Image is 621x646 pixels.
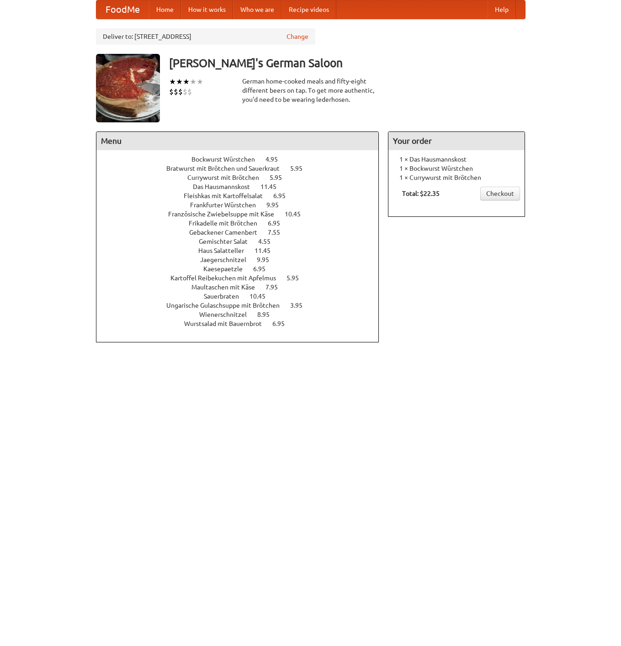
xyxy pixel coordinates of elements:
a: Gemischter Salat 4.55 [199,238,287,245]
div: Deliver to: [STREET_ADDRESS] [96,28,315,45]
li: 1 × Das Hausmannskost [393,155,520,164]
a: Gebackener Camenbert 7.55 [189,229,297,236]
span: 8.95 [257,311,279,318]
h4: Your order [388,132,525,150]
img: angular.jpg [96,54,160,122]
a: Ungarische Gulaschsuppe mit Brötchen 3.95 [166,302,319,309]
a: Kartoffel Reibekuchen mit Apfelmus 5.95 [170,274,316,282]
a: Frankfurter Würstchen 9.95 [190,201,296,209]
span: Maultaschen mit Käse [191,284,264,291]
a: Wienerschnitzel 8.95 [199,311,287,318]
span: Fleishkas mit Kartoffelsalat [184,192,272,200]
span: 9.95 [266,201,288,209]
a: Fleishkas mit Kartoffelsalat 6.95 [184,192,303,200]
li: $ [169,87,174,97]
span: 6.95 [272,320,294,327]
span: 11.45 [260,183,286,190]
a: Recipe videos [281,0,336,19]
span: Wienerschnitzel [199,311,256,318]
span: Kartoffel Reibekuchen mit Apfelmus [170,274,285,282]
li: 1 × Currywurst mit Brötchen [393,173,520,182]
span: 10.45 [285,210,310,218]
a: Französische Zwiebelsuppe mit Käse 10.45 [168,210,318,218]
a: Change [287,32,308,41]
span: Kaesepaetzle [203,265,252,273]
li: 1 × Bockwurst Würstchen [393,164,520,173]
span: 10.45 [249,293,275,300]
a: Help [488,0,516,19]
a: Sauerbraten 10.45 [204,293,282,300]
a: Haus Salatteller 11.45 [198,247,287,254]
span: Wurstsalad mit Bauernbrot [184,320,271,327]
a: Kaesepaetzle 6.95 [203,265,282,273]
li: $ [178,87,183,97]
li: $ [174,87,178,97]
span: 6.95 [273,192,295,200]
span: Frikadelle mit Brötchen [189,220,266,227]
span: Bockwurst Würstchen [191,156,264,163]
a: Wurstsalad mit Bauernbrot 6.95 [184,320,302,327]
span: Frankfurter Würstchen [190,201,265,209]
a: Frikadelle mit Brötchen 6.95 [189,220,297,227]
span: 6.95 [253,265,275,273]
div: German home-cooked meals and fifty-eight different beers on tap. To get more authentic, you'd nee... [242,77,379,104]
span: Jaegerschnitzel [200,256,255,263]
span: Das Hausmannskost [193,183,259,190]
li: ★ [176,77,183,87]
span: 7.55 [268,229,289,236]
span: Gemischter Salat [199,238,257,245]
span: Bratwurst mit Brötchen und Sauerkraut [166,165,289,172]
span: 5.95 [287,274,308,282]
span: Haus Salatteller [198,247,253,254]
li: $ [187,87,192,97]
span: Gebackener Camenbert [189,229,266,236]
a: Bockwurst Würstchen 4.95 [191,156,295,163]
span: 11.45 [255,247,280,254]
a: Home [149,0,181,19]
li: ★ [183,77,190,87]
li: ★ [196,77,203,87]
a: Who we are [233,0,281,19]
a: Currywurst mit Brötchen 5.95 [187,174,299,181]
span: 5.95 [290,165,312,172]
span: 3.95 [290,302,312,309]
span: 4.95 [265,156,287,163]
a: Checkout [480,187,520,200]
a: Maultaschen mit Käse 7.95 [191,284,295,291]
span: Sauerbraten [204,293,248,300]
h4: Menu [96,132,379,150]
span: 6.95 [268,220,289,227]
a: How it works [181,0,233,19]
span: 7.95 [265,284,287,291]
li: ★ [190,77,196,87]
a: Jaegerschnitzel 9.95 [200,256,286,263]
span: 9.95 [257,256,278,263]
span: 5.95 [270,174,291,181]
li: ★ [169,77,176,87]
a: FoodMe [96,0,149,19]
a: Bratwurst mit Brötchen und Sauerkraut 5.95 [166,165,319,172]
span: Ungarische Gulaschsuppe mit Brötchen [166,302,289,309]
b: Total: $22.35 [402,190,440,197]
h3: [PERSON_NAME]'s German Saloon [169,54,525,72]
a: Das Hausmannskost 11.45 [193,183,293,190]
span: Französische Zwiebelsuppe mit Käse [168,210,283,218]
span: Currywurst mit Brötchen [187,174,268,181]
span: 4.55 [258,238,280,245]
li: $ [183,87,187,97]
